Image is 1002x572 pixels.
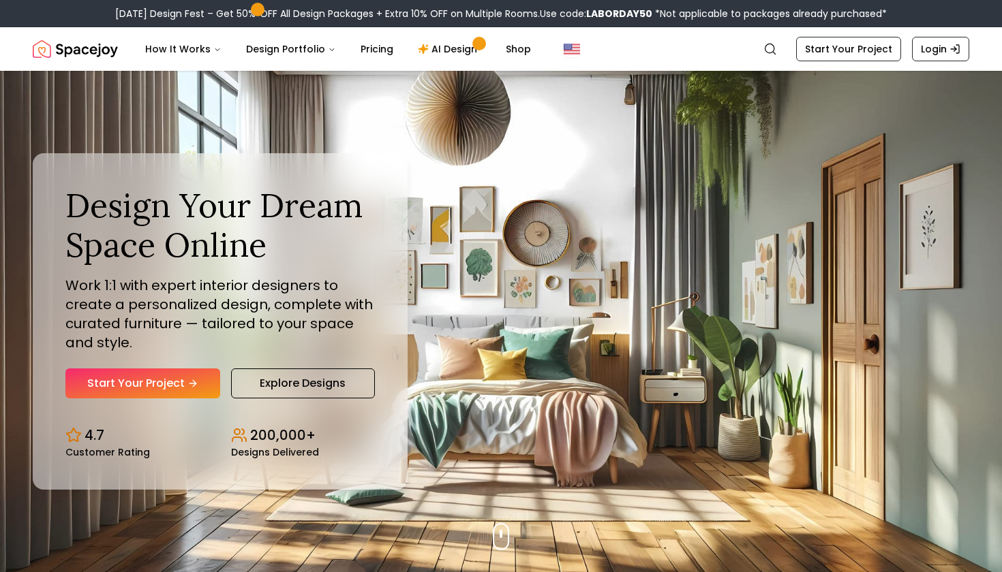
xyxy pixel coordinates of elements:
[65,415,375,457] div: Design stats
[350,35,404,63] a: Pricing
[33,35,118,63] img: Spacejoy Logo
[912,37,969,61] a: Login
[796,37,901,61] a: Start Your Project
[85,426,104,445] p: 4.7
[235,35,347,63] button: Design Portfolio
[250,426,316,445] p: 200,000+
[540,7,652,20] span: Use code:
[652,7,887,20] span: *Not applicable to packages already purchased*
[231,368,375,398] a: Explore Designs
[495,35,542,63] a: Shop
[33,27,969,71] nav: Global
[115,7,887,20] div: [DATE] Design Fest – Get 50% OFF All Design Packages + Extra 10% OFF on Multiple Rooms.
[65,186,375,264] h1: Design Your Dream Space Online
[65,368,220,398] a: Start Your Project
[231,447,319,457] small: Designs Delivered
[65,447,150,457] small: Customer Rating
[564,41,580,57] img: United States
[407,35,492,63] a: AI Design
[586,7,652,20] b: LABORDAY50
[134,35,232,63] button: How It Works
[134,35,542,63] nav: Main
[65,276,375,352] p: Work 1:1 with expert interior designers to create a personalized design, complete with curated fu...
[33,35,118,63] a: Spacejoy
